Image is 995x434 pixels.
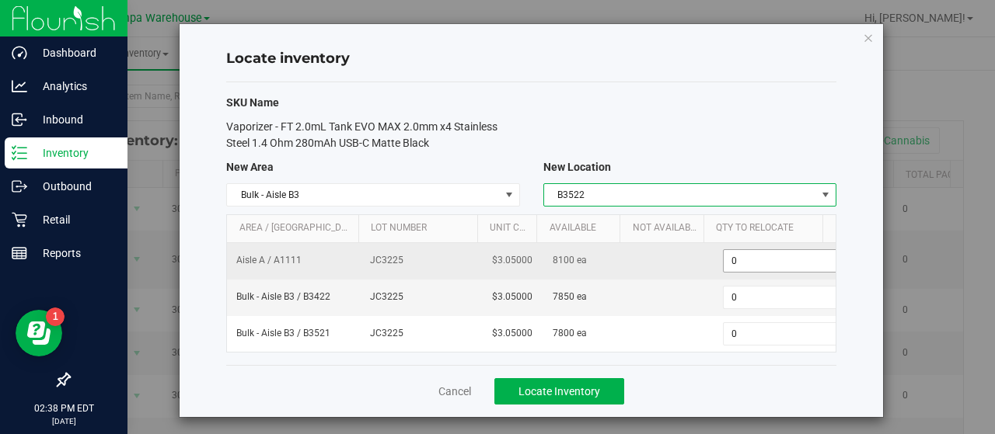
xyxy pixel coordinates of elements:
[12,145,27,161] inline-svg: Inventory
[46,307,65,326] iframe: Resource center unread badge
[226,161,274,173] span: New Area
[438,384,471,399] a: Cancel
[27,244,120,262] p: Reports
[492,326,532,341] span: $3.05000
[236,253,302,268] span: Aisle A / A1111
[518,385,600,398] span: Locate Inventory
[490,222,531,234] a: Unit Cost
[236,326,330,341] span: Bulk - Aisle B3 / B3521
[27,43,120,62] p: Dashboard
[553,253,587,268] span: 8100 ea
[27,144,120,162] p: Inventory
[7,415,120,427] p: [DATE]
[27,210,120,229] p: Retail
[12,212,27,227] inline-svg: Retail
[239,222,353,234] a: Area / [GEOGRAPHIC_DATA]
[550,222,615,234] a: Available
[12,112,27,127] inline-svg: Inbound
[724,250,838,272] input: 0
[226,49,836,69] h4: Locate inventory
[226,96,279,109] span: SKU Name
[494,378,624,404] button: Locate Inventory
[27,110,120,129] p: Inbound
[12,179,27,194] inline-svg: Outbound
[370,290,473,304] span: JC3225
[12,45,27,61] inline-svg: Dashboard
[12,78,27,94] inline-svg: Analytics
[226,120,497,149] span: Vaporizer - FT 2.0mL Tank EVO MAX 2.0mm x4 Stainless Steel 1.4 Ohm 280mAh USB-C Matte Black
[633,222,698,234] a: Not Available
[492,253,532,268] span: $3.05000
[724,286,838,308] input: 0
[543,161,611,173] span: New Location
[553,290,587,304] span: 7850 ea
[371,222,471,234] a: Lot Number
[492,290,532,304] span: $3.05000
[370,253,473,268] span: JC3225
[12,245,27,261] inline-svg: Reports
[27,177,120,196] p: Outbound
[227,184,499,206] span: Bulk - Aisle B3
[16,310,62,356] iframe: Resource center
[27,77,120,95] p: Analytics
[499,184,518,206] span: select
[544,184,816,206] span: B3522
[816,184,836,206] span: select
[236,290,330,304] span: Bulk - Aisle B3 / B3422
[370,326,473,341] span: JC3225
[724,323,838,345] input: 0
[716,222,817,234] a: Qty to Relocate
[7,401,120,415] p: 02:38 PM EDT
[553,326,587,341] span: 7800 ea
